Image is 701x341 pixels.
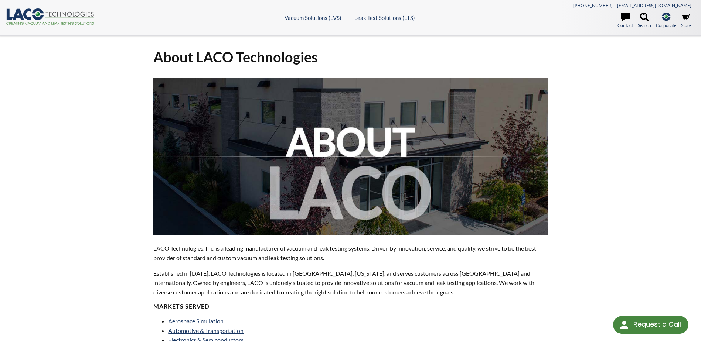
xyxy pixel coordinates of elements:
a: Leak Test Solutions (LTS) [354,14,415,21]
a: Vacuum Solutions (LVS) [285,14,341,21]
img: round button [618,319,630,331]
a: Contact [617,13,633,29]
a: Store [681,13,691,29]
h1: About LACO Technologies [153,48,547,66]
a: Search [638,13,651,29]
a: [EMAIL_ADDRESS][DOMAIN_NAME] [617,3,691,8]
a: Automotive & Transportation [168,327,244,334]
strong: MARKETS SERVED [153,303,210,310]
div: Request a Call [613,316,688,334]
div: Request a Call [633,316,681,333]
a: [PHONE_NUMBER] [573,3,613,8]
img: about-laco.jpg [153,78,547,235]
a: Aerospace Simulation [168,317,224,324]
p: LACO Technologies, Inc. is a leading manufacturer of vacuum and leak testing systems. Driven by i... [153,244,547,262]
p: Established in [DATE], LACO Technologies is located in [GEOGRAPHIC_DATA], [US_STATE], and serves ... [153,269,547,297]
span: Corporate [656,22,676,29]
